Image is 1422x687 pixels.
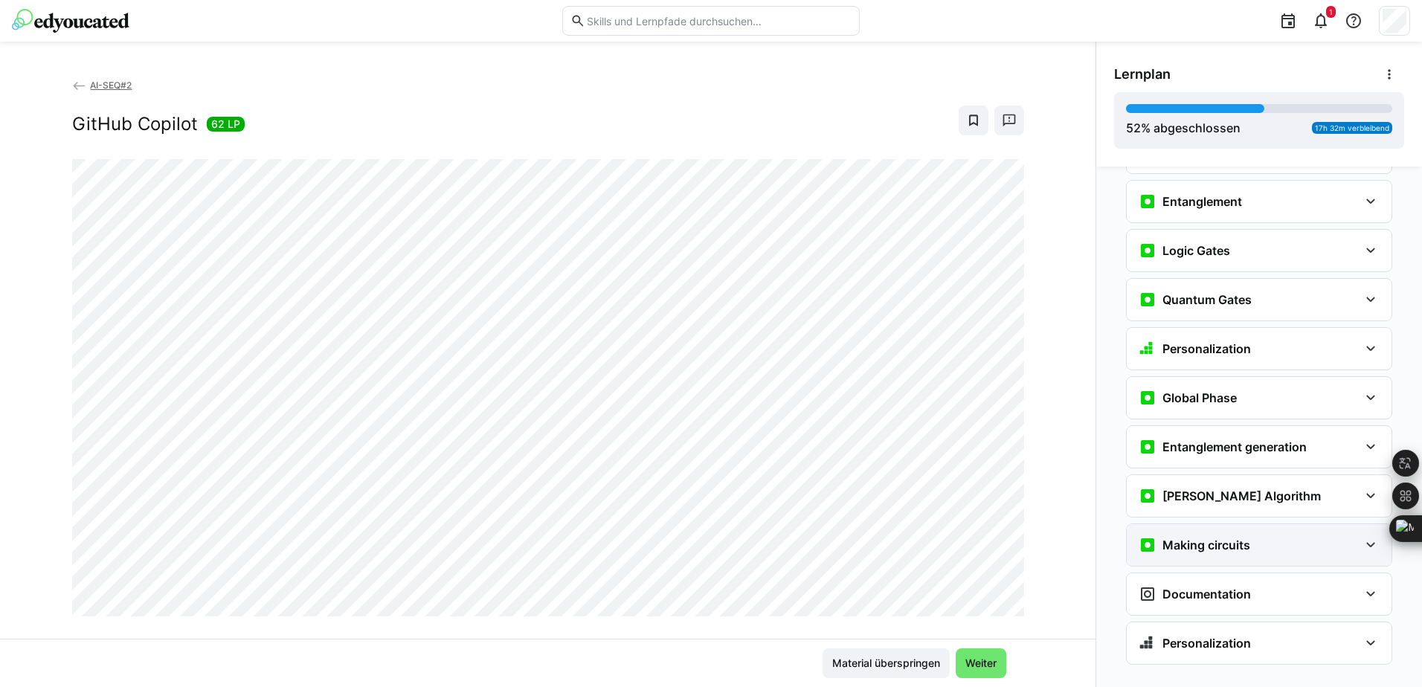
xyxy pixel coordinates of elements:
h3: Logic Gates [1162,243,1230,258]
h3: Global Phase [1162,390,1237,405]
h3: Personalization [1162,636,1251,651]
span: 62 LP [211,117,240,132]
span: Material überspringen [830,656,942,671]
span: AI-SEQ#2 [90,80,132,91]
h3: Documentation [1162,587,1251,601]
h3: Entanglement [1162,194,1242,209]
span: 1 [1329,7,1333,16]
h3: Quantum Gates [1162,292,1252,307]
h3: [PERSON_NAME] Algorithm [1162,488,1321,503]
h3: Making circuits [1162,538,1250,552]
span: 17h 32m verbleibend [1315,123,1389,132]
span: Lernplan [1114,66,1171,83]
input: Skills und Lernpfade durchsuchen… [585,14,852,28]
a: AI-SEQ#2 [72,80,132,91]
span: 52 [1126,120,1141,135]
button: Weiter [956,648,1006,678]
h2: GitHub Copilot [72,113,198,135]
h3: Personalization [1162,341,1251,356]
div: % abgeschlossen [1126,119,1241,137]
button: Material überspringen [823,648,950,678]
h3: Entanglement generation [1162,439,1307,454]
span: Weiter [963,656,999,671]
